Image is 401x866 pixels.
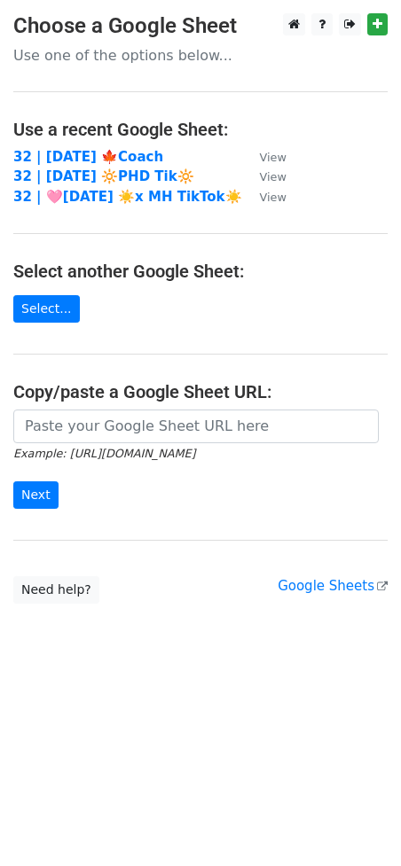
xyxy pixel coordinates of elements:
[242,168,287,184] a: View
[13,168,194,184] a: 32 | [DATE] 🔆PHD Tik🔆
[13,381,388,402] h4: Copy/paste a Google Sheet URL:
[242,189,287,205] a: View
[13,46,388,65] p: Use one of the options below...
[278,578,388,594] a: Google Sheets
[13,447,195,460] small: Example: [URL][DOMAIN_NAME]
[13,149,163,165] a: 32 | [DATE] 🍁Coach
[13,13,388,39] h3: Choose a Google Sheet
[260,170,287,183] small: View
[260,191,287,204] small: View
[13,576,99,604] a: Need help?
[13,261,388,282] h4: Select another Google Sheet:
[13,119,388,140] h4: Use a recent Google Sheet:
[13,410,379,443] input: Paste your Google Sheet URL here
[13,295,80,323] a: Select...
[13,189,242,205] a: 32 | 🩷[DATE] ☀️x MH TikTok☀️
[13,481,59,509] input: Next
[260,151,287,164] small: View
[242,149,287,165] a: View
